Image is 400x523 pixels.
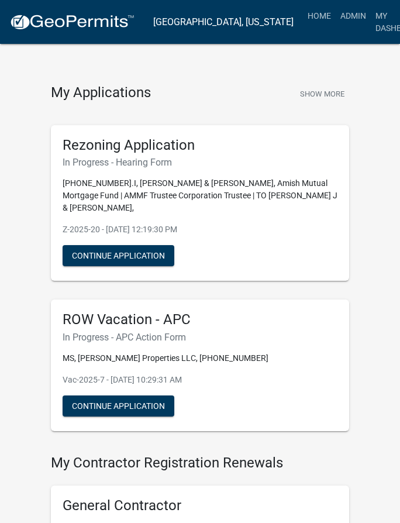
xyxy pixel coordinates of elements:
a: Home [303,5,336,27]
a: [GEOGRAPHIC_DATA], [US_STATE] [153,12,294,32]
button: Show More [295,84,349,104]
p: Vac-2025-7 - [DATE] 10:29:31 AM [63,374,337,386]
h5: Rezoning Application [63,137,337,154]
button: Continue Application [63,245,174,266]
a: Admin [336,5,371,27]
h5: General Contractor [63,497,337,514]
h4: My Contractor Registration Renewals [51,455,349,472]
h5: ROW Vacation - APC [63,311,337,328]
p: MS, [PERSON_NAME] Properties LLC, [PHONE_NUMBER] [63,352,337,364]
h6: In Progress - APC Action Form [63,332,337,343]
p: [PHONE_NUMBER].I, [PERSON_NAME] & [PERSON_NAME], Amish Mutual Mortgage Fund | AMMF Trustee Corpor... [63,177,337,214]
button: Continue Application [63,395,174,417]
h6: In Progress - Hearing Form [63,157,337,168]
h4: My Applications [51,84,151,102]
p: Z-2025-20 - [DATE] 12:19:30 PM [63,223,337,236]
